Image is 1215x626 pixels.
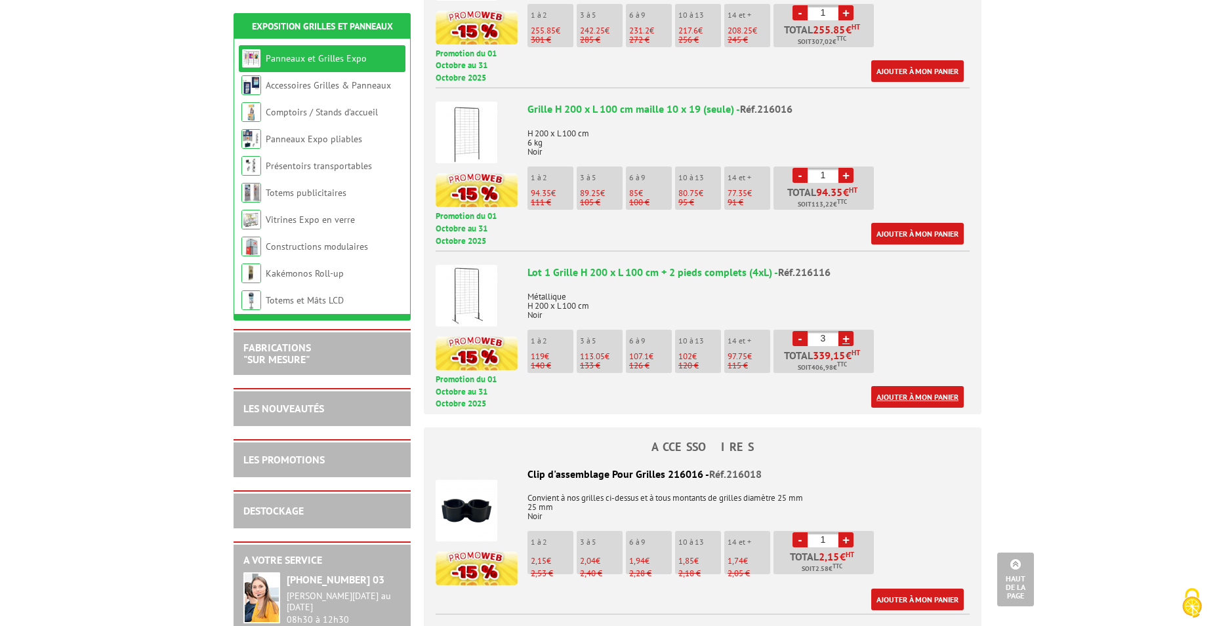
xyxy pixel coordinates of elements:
a: + [838,5,854,20]
a: FABRICATIONS"Sur Mesure" [243,341,311,366]
span: Soit € [798,362,847,373]
p: € [678,352,721,361]
span: 77.35 [728,187,747,199]
p: 1 à 2 [531,336,573,345]
p: 3 à 5 [580,538,623,547]
p: Total [777,350,874,373]
p: 3 à 5 [580,173,623,182]
p: 6 à 9 [629,173,672,182]
img: Accessoires Grilles & Panneaux [241,75,261,95]
p: € [728,352,770,361]
p: € [629,557,672,566]
span: 406,98 [812,362,833,373]
img: widget-service.jpg [243,572,280,623]
p: 2,18 € [678,569,721,578]
img: Kakémonos Roll-up [241,264,261,283]
img: Totems publicitaires [241,183,261,203]
p: 91 € [728,198,770,207]
p: 14 et + [728,10,770,20]
p: € [678,557,721,566]
span: € [819,551,854,562]
a: + [838,532,854,547]
span: € [843,187,849,197]
p: 140 € [531,361,573,370]
p: € [728,557,770,566]
a: Totems publicitaires [266,187,346,199]
img: Panneaux et Grilles Expo [241,49,261,68]
p: € [629,26,672,35]
p: 95 € [678,198,721,207]
button: Cookies (fenêtre modale) [1169,581,1215,626]
img: Vitrines Expo en verre [241,210,261,229]
p: 1 à 2 [531,10,573,20]
p: 14 et + [728,336,770,345]
span: 2,15 [819,551,840,562]
span: 242.25 [580,25,605,36]
span: 339,15 [813,350,846,361]
a: - [793,532,808,547]
p: € [580,557,623,566]
div: Clip d'assemblage Pour Grilles 216016 - [436,467,970,482]
p: 120 € [678,361,721,370]
sup: HT [846,550,854,559]
a: Kakémonos Roll-up [266,267,344,279]
span: 208.25 [728,25,752,36]
p: Total [777,24,874,47]
p: 100 € [629,198,672,207]
p: 14 et + [728,173,770,182]
img: Clip d'assemblage Pour Grilles 216016 [436,480,497,541]
span: 85 [629,187,638,199]
p: € [580,352,623,361]
p: 126 € [629,361,672,370]
h4: ACCESSOIRES [424,440,981,454]
a: + [838,168,854,183]
span: 94.35 [531,187,551,199]
p: 301 € [531,35,573,45]
p: Promotion du 01 Octobre au 31 Octobre 2025 [436,210,518,247]
span: 80.75 [678,187,699,199]
img: Cookies (fenêtre modale) [1176,587,1208,619]
p: Promotion du 01 Octobre au 31 Octobre 2025 [436,374,518,410]
p: € [531,557,573,566]
p: 2,40 € [580,569,623,578]
p: € [629,189,672,198]
span: 231.2 [629,25,649,36]
p: 3 à 5 [580,336,623,345]
p: 10 à 13 [678,173,721,182]
a: LES PROMOTIONS [243,453,325,466]
p: 1 à 2 [531,538,573,547]
a: Totems et Mâts LCD [266,294,344,306]
p: H 200 x L 100 cm 6 kg Noir [527,120,970,157]
p: € [531,26,573,35]
sup: TTC [837,198,847,205]
a: Panneaux et Grilles Expo [266,52,367,64]
span: 113,22 [812,199,833,210]
img: Présentoirs transportables [241,156,261,176]
p: 10 à 13 [678,538,721,547]
h2: A votre service [243,555,401,566]
span: 94.35 [816,187,843,197]
a: Ajouter à mon panier [871,223,964,245]
span: Soit € [802,564,842,574]
p: 256 € [678,35,721,45]
a: LES NOUVEAUTÉS [243,402,324,415]
span: € [846,350,852,361]
a: Ajouter à mon panier [871,60,964,82]
p: 245 € [728,35,770,45]
a: Ajouter à mon panier [871,589,964,610]
p: 285 € [580,35,623,45]
span: 2,15 [531,555,546,566]
img: promotion [436,10,518,45]
p: Promotion du 01 Octobre au 31 Octobre 2025 [436,48,518,85]
span: Soit € [798,37,846,47]
p: € [531,189,573,198]
p: 3 à 5 [580,10,623,20]
img: Panneaux Expo pliables [241,129,261,149]
img: promotion [436,551,518,585]
span: 307,02 [812,37,833,47]
p: € [580,189,623,198]
p: 272 € [629,35,672,45]
div: [PERSON_NAME][DATE] au [DATE] [287,591,401,613]
span: Soit € [798,199,847,210]
a: - [793,168,808,183]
